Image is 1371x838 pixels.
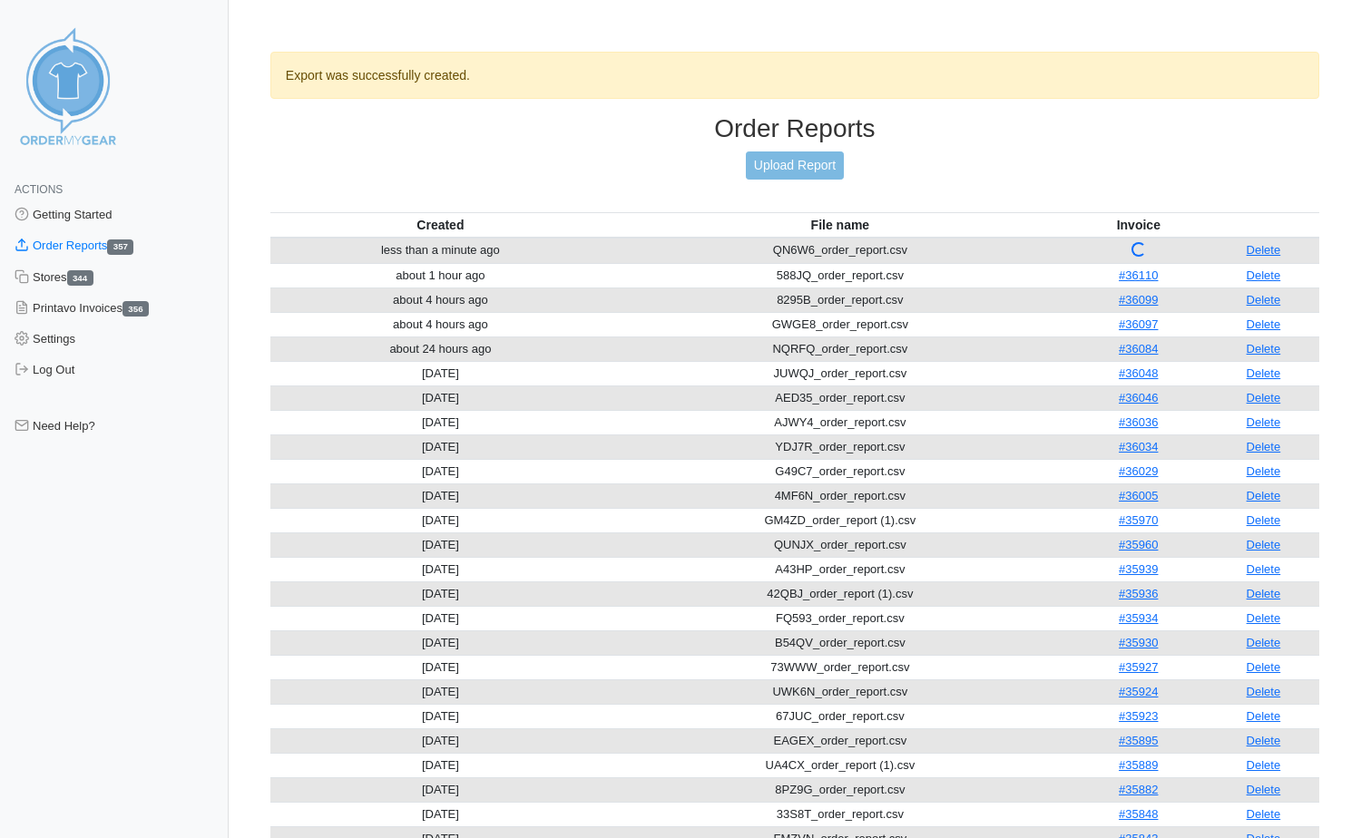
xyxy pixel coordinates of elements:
a: Delete [1247,489,1281,502]
a: Delete [1247,709,1281,723]
a: Delete [1247,734,1281,747]
th: File name [611,212,1070,238]
a: #35934 [1119,611,1158,625]
td: 42QBJ_order_report (1).csv [611,581,1070,606]
td: AED35_order_report.csv [611,385,1070,410]
a: Delete [1247,562,1281,576]
a: #35936 [1119,587,1158,600]
div: Export was successfully created. [270,52,1319,99]
td: 588JQ_order_report.csv [611,263,1070,287]
td: 8295B_order_report.csv [611,287,1070,312]
a: #35924 [1119,685,1158,698]
td: [DATE] [270,410,611,434]
a: Delete [1247,636,1281,649]
a: #35923 [1119,709,1158,723]
a: Delete [1247,391,1281,404]
a: #35939 [1119,562,1158,576]
a: #35889 [1119,758,1158,772]
td: 4MF6N_order_report.csv [611,483,1070,508]
td: GWGE8_order_report.csv [611,312,1070,336]
td: UWK6N_order_report.csv [611,679,1070,704]
a: #35895 [1119,734,1158,747]
td: [DATE] [270,630,611,655]
td: AJWY4_order_report.csv [611,410,1070,434]
td: about 4 hours ago [270,287,611,312]
a: #36084 [1119,342,1158,356]
a: #36046 [1119,391,1158,404]
td: QN6W6_order_report.csv [611,238,1070,264]
td: [DATE] [270,483,611,508]
td: about 24 hours ago [270,336,611,361]
h3: Order Reports [270,113,1319,144]
td: 67JUC_order_report.csv [611,704,1070,728]
th: Invoice [1070,212,1208,238]
td: QUNJX_order_report.csv [611,532,1070,557]
td: [DATE] [270,581,611,606]
td: [DATE] [270,385,611,410]
a: #36029 [1119,464,1158,478]
td: [DATE] [270,459,611,483]
a: #36097 [1119,317,1158,331]
a: #35882 [1119,783,1158,796]
a: Delete [1247,342,1281,356]
th: Created [270,212,611,238]
td: 33S8T_order_report.csv [611,802,1070,826]
a: #36099 [1119,293,1158,307]
a: Delete [1247,440,1281,453]
a: #35970 [1119,513,1158,527]
a: Delete [1247,513,1281,527]
a: Delete [1247,807,1281,821]
td: [DATE] [270,728,611,753]
a: Delete [1247,538,1281,551]
a: Delete [1247,611,1281,625]
td: [DATE] [270,655,611,679]
td: about 4 hours ago [270,312,611,336]
a: #36110 [1119,268,1158,282]
a: #36034 [1119,440,1158,453]
a: Delete [1247,758,1281,772]
td: FQ593_order_report.csv [611,606,1070,630]
a: Delete [1247,415,1281,429]
td: [DATE] [270,802,611,826]
a: Delete [1247,293,1281,307]
span: Actions [15,183,63,196]
td: YDJ7R_order_report.csv [611,434,1070,459]
a: #36036 [1119,415,1158,429]
a: Delete [1247,366,1281,380]
a: Upload Report [746,151,844,180]
a: Delete [1247,317,1281,331]
td: [DATE] [270,753,611,777]
a: Delete [1247,464,1281,478]
a: Delete [1247,587,1281,600]
a: #35848 [1119,807,1158,821]
span: 344 [67,270,93,286]
a: Delete [1247,243,1281,257]
td: UA4CX_order_report (1).csv [611,753,1070,777]
a: #35960 [1119,538,1158,551]
td: [DATE] [270,361,611,385]
span: 357 [107,239,133,255]
a: Delete [1247,783,1281,796]
td: about 1 hour ago [270,263,611,287]
a: #35927 [1119,660,1158,674]
td: [DATE] [270,557,611,581]
td: [DATE] [270,679,611,704]
td: [DATE] [270,434,611,459]
td: NQRFQ_order_report.csv [611,336,1070,361]
a: Delete [1247,685,1281,698]
a: Delete [1247,268,1281,282]
td: EAGEX_order_report.csv [611,728,1070,753]
td: GM4ZD_order_report (1).csv [611,508,1070,532]
td: G49C7_order_report.csv [611,459,1070,483]
a: #36048 [1119,366,1158,380]
td: JUWQJ_order_report.csv [611,361,1070,385]
a: #35930 [1119,636,1158,649]
td: 8PZ9G_order_report.csv [611,777,1070,802]
td: [DATE] [270,532,611,557]
td: [DATE] [270,777,611,802]
td: [DATE] [270,508,611,532]
a: #36005 [1119,489,1158,502]
span: 356 [122,301,149,317]
td: less than a minute ago [270,238,611,264]
td: 73WWW_order_report.csv [611,655,1070,679]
